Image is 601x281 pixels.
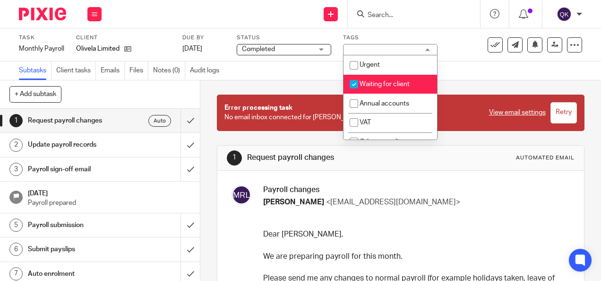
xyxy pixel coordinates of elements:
span: Error processing task [224,105,292,111]
img: svg%3E [557,7,572,22]
label: Due by [182,34,225,42]
h1: Submit payslips [28,242,123,256]
h1: [DATE] [28,186,190,198]
span: Urgent [360,61,380,68]
div: 7 [9,267,23,281]
p: Payroll prepared [28,198,190,208]
div: Monthly Payroll [19,44,64,53]
label: Task [19,34,64,42]
a: Audit logs [190,61,224,80]
h1: Payroll sign-off email [28,162,123,176]
h1: Request payroll changes [247,153,421,163]
img: svg%3E [232,185,251,205]
span: [DATE] [182,45,202,52]
div: 1 [227,150,242,166]
h1: Auto enrolment [28,267,123,281]
div: 1 [9,114,23,127]
span: Other compliance [360,139,413,145]
span: Waiting for client [360,81,410,88]
a: Subtasks [19,61,52,80]
span: <[EMAIL_ADDRESS][DOMAIN_NAME]> [326,198,460,206]
a: View email settings [489,108,546,117]
a: Files [129,61,148,80]
div: 2 [9,139,23,152]
span: VAT [360,119,371,126]
div: 3 [9,163,23,176]
span: Annual accounts [360,100,409,107]
div: 6 [9,243,23,256]
input: Search [367,11,452,20]
h1: Update payroll records [28,138,123,152]
img: Pixie [19,8,66,20]
input: Retry [550,102,577,123]
button: + Add subtask [9,86,61,102]
p: No email inbox connected for [PERSON_NAME]. [224,103,479,123]
a: Emails [101,61,125,80]
label: Tags [343,34,438,42]
label: Status [237,34,331,42]
span: [PERSON_NAME] [263,198,324,206]
h1: Payroll submission [28,218,123,232]
a: Notes (0) [153,61,185,80]
label: Client [76,34,171,42]
h1: Request payroll changes [28,114,123,128]
div: Automated email [516,154,575,162]
p: Olivela Limited [76,44,120,53]
div: Auto [148,115,171,127]
div: 5 [9,219,23,232]
p: We are preparing payroll for this month. [263,251,567,262]
h3: Payroll changes [263,185,567,195]
span: Completed [242,46,275,53]
a: Client tasks [56,61,96,80]
p: Dear [PERSON_NAME], [263,229,567,240]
